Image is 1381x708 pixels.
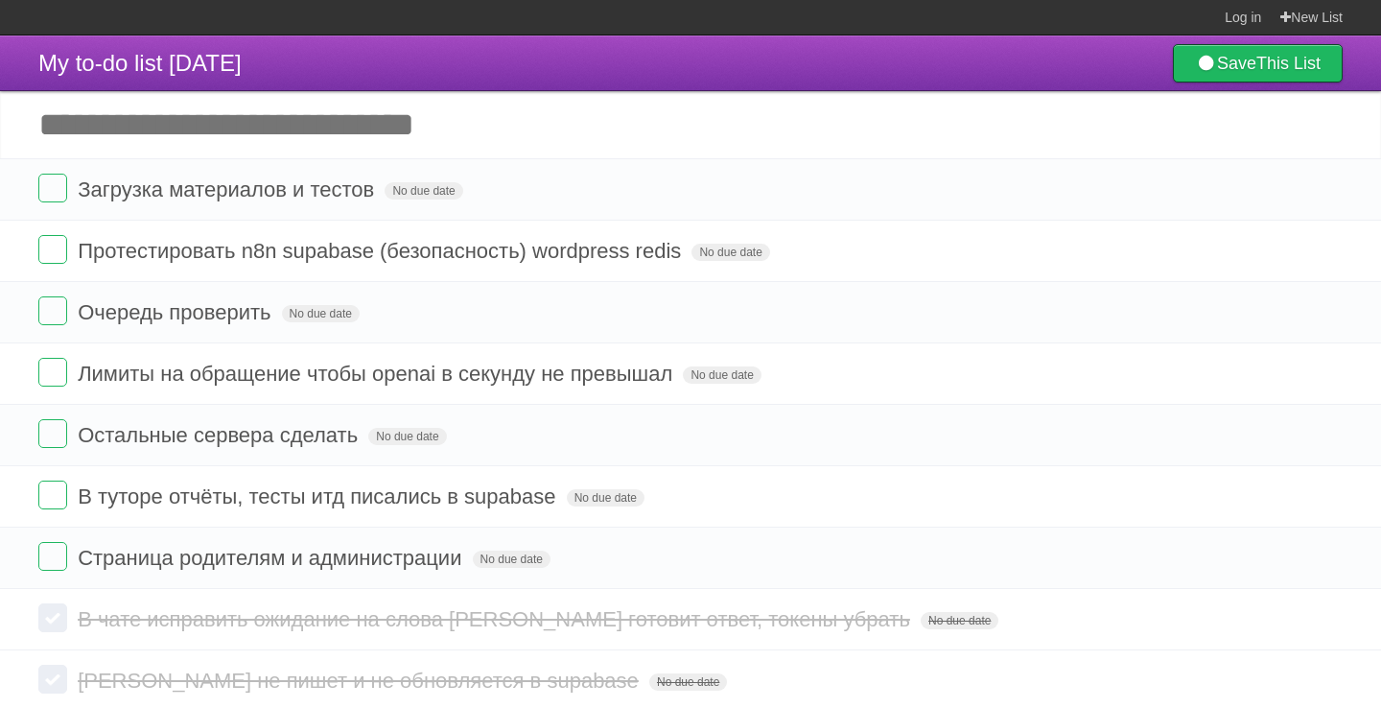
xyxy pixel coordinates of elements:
b: This List [1256,54,1321,73]
span: No due date [368,428,446,445]
span: Страница родителям и администрации [78,546,466,570]
span: Загрузка материалов и тестов [78,177,379,201]
span: Лимиты на обращение чтобы openai в секунду не превышал [78,362,677,386]
span: В чате исправить ожидание на слова [PERSON_NAME] готовит ответ, токены убрать [78,607,915,631]
label: Done [38,481,67,509]
span: No due date [567,489,644,507]
label: Done [38,296,67,325]
span: No due date [649,673,727,691]
label: Done [38,419,67,448]
label: Done [38,174,67,202]
span: Протестировать n8n supabase (безопасность) wordpress redis [78,239,686,263]
a: SaveThis List [1173,44,1343,83]
span: No due date [683,366,761,384]
span: No due date [691,244,769,261]
span: My to-do list [DATE] [38,50,242,76]
span: No due date [473,551,550,568]
span: В туторе отчёты, тесты итд писались в supabase [78,484,560,508]
span: Очередь проверить [78,300,275,324]
span: No due date [921,612,998,629]
label: Done [38,603,67,632]
span: [PERSON_NAME] не пишет и не обновляется в supabase [78,669,644,693]
span: No due date [385,182,462,200]
label: Done [38,542,67,571]
label: Done [38,665,67,694]
label: Done [38,358,67,387]
span: Остальные сервера сделать [78,423,363,447]
label: Done [38,235,67,264]
span: No due date [282,305,360,322]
